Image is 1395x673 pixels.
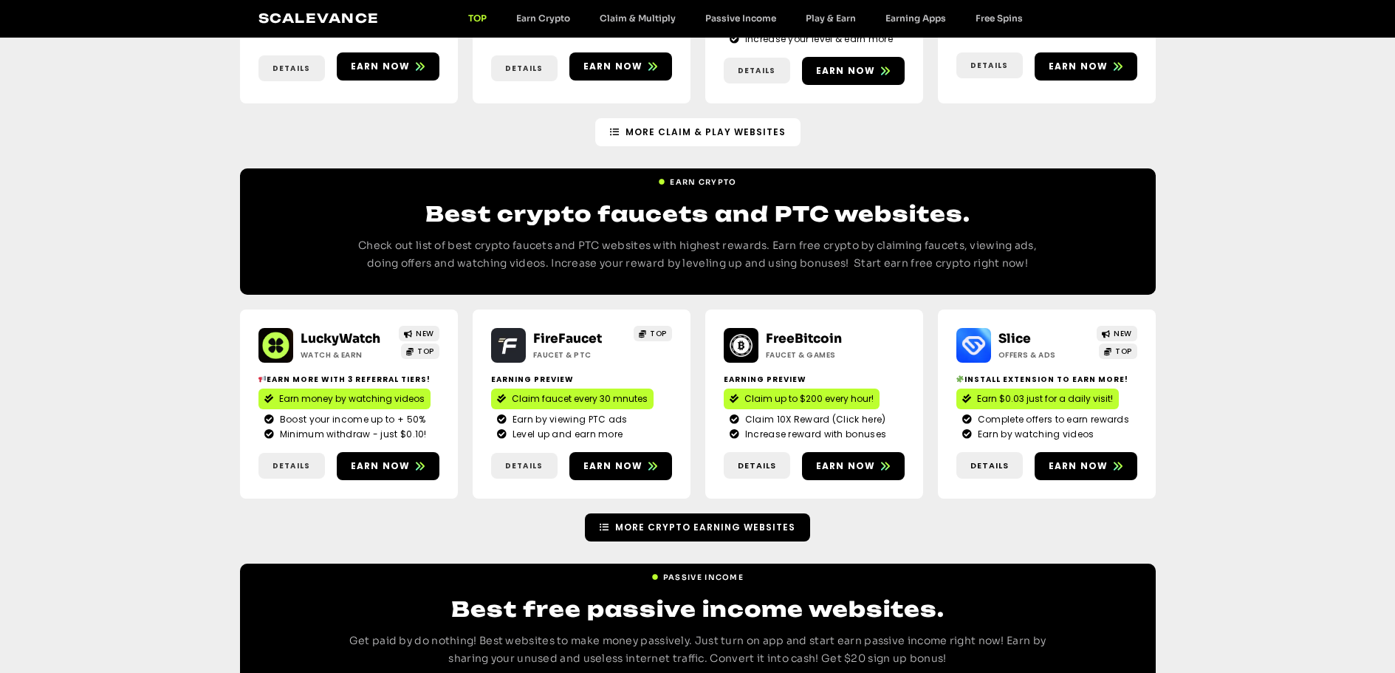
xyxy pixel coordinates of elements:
[505,63,543,74] span: Details
[1049,60,1108,73] span: Earn now
[651,566,744,583] a: Passive Income
[343,237,1052,273] p: Check out list of best crypto faucets and PTC websites with highest rewards. Earn free crypto by ...
[1035,52,1137,81] a: Earn now
[509,428,623,441] span: Level up and earn more
[615,521,795,534] span: More Crypto earning Websites
[453,13,501,24] a: TOP
[871,13,961,24] a: Earning Apps
[802,57,905,85] a: Earn now
[956,375,964,383] img: 🧩
[956,452,1023,479] a: Details
[258,375,266,383] img: 📢
[491,389,654,409] a: Claim faucet every 30 mnutes
[258,10,380,26] a: Scalevance
[595,118,801,146] a: More Claim & Play Websites
[650,328,667,339] span: TOP
[977,392,1113,406] span: Earn $0.03 just for a daily visit!
[766,349,858,361] h2: Faucet & Games
[258,374,439,385] h2: Earn more with 3 referral Tiers!
[301,349,393,361] h2: Watch & Earn
[585,13,690,24] a: Claim & Multiply
[509,413,628,426] span: Earn by viewing PTC ads
[583,60,643,73] span: Earn now
[276,428,427,441] span: Minimum withdraw - just $0.10!
[505,460,543,471] span: Details
[585,513,810,542] a: More Crypto earning Websites
[658,171,736,188] a: Earn Crypto
[279,392,425,406] span: Earn money by watching videos
[273,63,310,74] span: Details
[273,460,310,471] span: Details
[766,331,842,346] a: FreeBitcoin
[970,60,1008,71] span: Details
[351,460,411,473] span: Earn now
[1099,344,1137,359] a: TOP
[1049,460,1108,473] span: Earn now
[399,326,439,341] a: NEW
[956,52,1023,78] a: Details
[690,13,791,24] a: Passive Income
[741,428,886,441] span: Increase reward with bonuses
[301,331,380,346] a: LuckyWatch
[1114,328,1132,339] span: NEW
[1115,346,1132,357] span: TOP
[670,177,736,188] span: Earn Crypto
[491,55,558,81] a: Details
[343,632,1052,668] p: Get paid by do nothing! Best websites to make money passively. Just turn on app and start earn pa...
[416,328,434,339] span: NEW
[802,452,905,480] a: Earn now
[974,428,1094,441] span: Earn by watching videos
[663,572,744,583] span: Passive Income
[961,13,1038,24] a: Free Spins
[512,392,648,406] span: Claim faucet every 30 mnutes
[337,452,439,480] a: Earn now
[741,413,886,426] span: Claim 10X Reward (Click here)
[741,33,893,46] span: Increase your level & earn more
[533,331,602,346] a: FireFaucet
[453,13,1038,24] nav: Menu
[998,349,1091,361] h2: Offers & Ads
[491,374,672,385] h2: Earning Preview
[956,374,1137,385] h2: Install extension to earn more!
[816,64,876,78] span: Earn now
[351,60,411,73] span: Earn now
[1097,326,1137,341] a: NEW
[998,331,1031,346] a: Slice
[491,453,558,479] a: Details
[625,126,786,139] span: More Claim & Play Websites
[738,460,776,472] span: Details
[343,595,1052,624] h2: Best free passive income websites.
[816,460,876,473] span: Earn now
[634,326,672,341] a: TOP
[1035,452,1137,480] a: Earn now
[569,452,672,480] a: Earn now
[970,460,1009,472] span: Details
[258,389,431,409] a: Earn money by watching videos
[276,413,426,426] span: Boost your income up to + 50%
[583,460,643,473] span: Earn now
[569,52,672,81] a: Earn now
[744,392,874,406] span: Claim up to $200 every hour!
[258,55,325,81] a: Details
[738,65,775,76] span: Details
[258,453,325,479] a: Details
[401,344,439,359] a: TOP
[730,413,899,426] a: Claim 10X Reward (Click here)
[956,389,1119,409] a: Earn $0.03 just for a daily visit!
[343,199,1052,228] h2: Best crypto faucets and PTC websites.
[417,346,434,357] span: TOP
[337,52,439,81] a: Earn now
[533,349,625,361] h2: Faucet & PTC
[974,413,1129,426] span: Complete offers to earn rewards
[791,13,871,24] a: Play & Earn
[724,389,880,409] a: Claim up to $200 every hour!
[724,58,790,83] a: Details
[724,374,905,385] h2: Earning Preview
[724,452,790,479] a: Details
[501,13,585,24] a: Earn Crypto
